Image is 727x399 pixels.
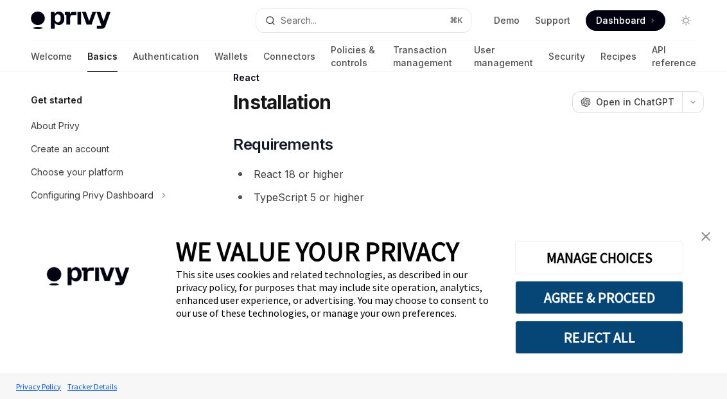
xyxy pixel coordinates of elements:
[450,15,463,26] span: ⌘ K
[176,268,496,319] div: This site uses cookies and related technologies, as described in our privacy policy, for purposes...
[515,241,683,274] button: MANAGE CHOICES
[133,41,199,72] a: Authentication
[515,321,683,354] button: REJECT ALL
[233,71,704,84] div: React
[31,118,80,134] div: About Privy
[548,41,585,72] a: Security
[21,161,185,184] a: Choose your platform
[652,41,696,72] a: API reference
[263,41,315,72] a: Connectors
[281,13,317,28] div: Search...
[572,91,682,113] button: Open in ChatGPT
[233,134,333,155] span: Requirements
[21,184,185,207] button: Toggle Configuring Privy Dashboard section
[87,41,118,72] a: Basics
[31,164,123,180] div: Choose your platform
[596,14,645,27] span: Dashboard
[474,41,533,72] a: User management
[21,114,185,137] a: About Privy
[31,41,72,72] a: Welcome
[31,188,153,203] div: Configuring Privy Dashboard
[64,375,120,398] a: Tracker Details
[586,10,665,31] a: Dashboard
[233,188,704,206] li: TypeScript 5 or higher
[393,41,459,72] a: Transaction management
[535,14,570,27] a: Support
[596,96,674,109] span: Open in ChatGPT
[31,12,110,30] img: light logo
[233,165,704,183] li: React 18 or higher
[176,235,459,268] span: WE VALUE YOUR PRIVACY
[515,281,683,314] button: AGREE & PROCEED
[21,137,185,161] a: Create an account
[494,14,520,27] a: Demo
[693,224,719,249] a: close banner
[600,41,636,72] a: Recipes
[256,9,471,32] button: Open search
[331,41,378,72] a: Policies & controls
[31,93,82,108] h5: Get started
[233,91,331,114] h1: Installation
[19,249,157,305] img: company logo
[13,375,64,398] a: Privacy Policy
[676,10,696,31] button: Toggle dark mode
[215,41,248,72] a: Wallets
[31,141,109,157] div: Create an account
[701,232,710,241] img: close banner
